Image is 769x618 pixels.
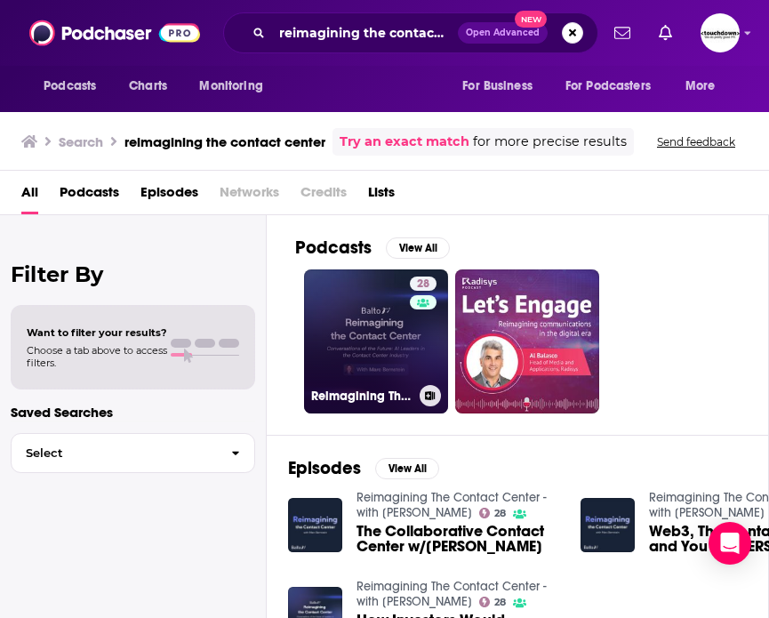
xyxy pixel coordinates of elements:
[12,447,217,459] span: Select
[581,498,635,552] img: Web3, The Contact Center, and You w/ Thomas Laird
[473,132,627,152] span: for more precise results
[701,13,740,52] img: User Profile
[223,12,598,53] div: Search podcasts, credits, & more...
[356,524,559,554] a: The Collaborative Contact Center w/Blair Pleasant
[466,28,540,37] span: Open Advanced
[701,13,740,52] button: Show profile menu
[304,269,448,413] a: 28Reimagining The Contact Center - with [PERSON_NAME]
[375,458,439,479] button: View All
[462,74,533,99] span: For Business
[300,178,347,214] span: Credits
[386,237,450,259] button: View All
[701,13,740,52] span: Logged in as jvervelde
[11,433,255,473] button: Select
[494,598,506,606] span: 28
[272,19,458,47] input: Search podcasts, credits, & more...
[652,18,679,48] a: Show notifications dropdown
[124,133,325,150] h3: reimagining the contact center
[60,178,119,214] a: Podcasts
[29,16,200,50] img: Podchaser - Follow, Share and Rate Podcasts
[494,510,506,518] span: 28
[450,69,555,103] button: open menu
[187,69,285,103] button: open menu
[295,237,372,259] h2: Podcasts
[479,597,507,607] a: 28
[311,389,413,404] h3: Reimagining The Contact Center - with [PERSON_NAME]
[515,11,547,28] span: New
[410,277,437,291] a: 28
[44,74,96,99] span: Podcasts
[295,237,450,259] a: PodcastsView All
[565,74,651,99] span: For Podcasters
[129,74,167,99] span: Charts
[458,22,548,44] button: Open AdvancedNew
[288,457,439,479] a: EpisodesView All
[340,132,469,152] a: Try an exact match
[652,134,741,149] button: Send feedback
[27,326,167,339] span: Want to filter your results?
[417,276,429,293] span: 28
[356,490,547,520] a: Reimagining The Contact Center - with Marc Bernstein
[59,133,103,150] h3: Search
[607,18,637,48] a: Show notifications dropdown
[673,69,738,103] button: open menu
[117,69,178,103] a: Charts
[709,522,751,565] div: Open Intercom Messenger
[21,178,38,214] a: All
[288,457,361,479] h2: Episodes
[220,178,279,214] span: Networks
[685,74,716,99] span: More
[31,69,119,103] button: open menu
[356,524,559,554] span: The Collaborative Contact Center w/[PERSON_NAME]
[199,74,262,99] span: Monitoring
[356,579,547,609] a: Reimagining The Contact Center - with Marc Bernstein
[140,178,198,214] a: Episodes
[368,178,395,214] a: Lists
[27,344,167,369] span: Choose a tab above to access filters.
[288,498,342,552] img: The Collaborative Contact Center w/Blair Pleasant
[479,508,507,518] a: 28
[554,69,677,103] button: open menu
[11,404,255,421] p: Saved Searches
[11,261,255,287] h2: Filter By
